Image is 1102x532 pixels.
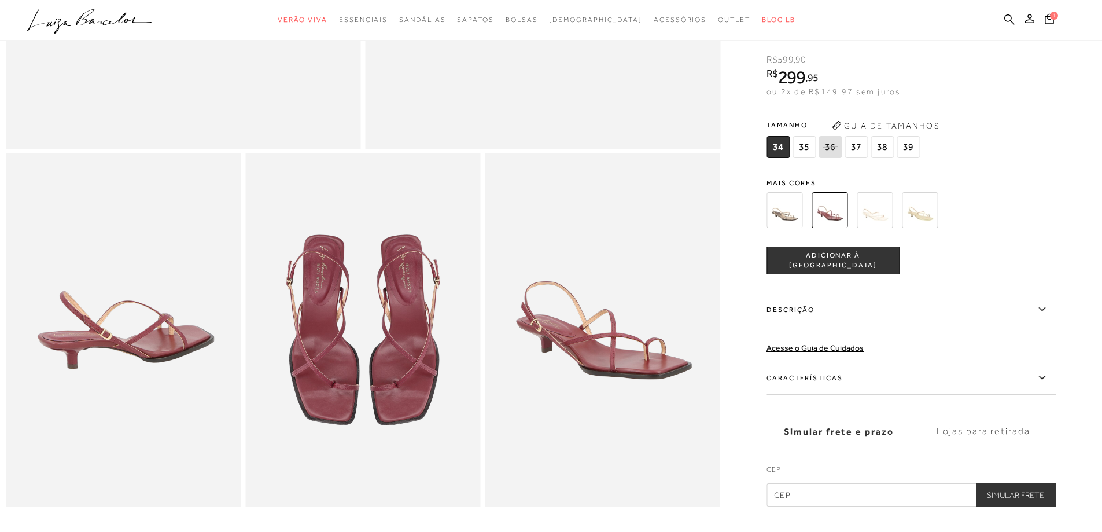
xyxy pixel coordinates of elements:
[278,16,327,24] span: Verão Viva
[766,179,1056,186] span: Mais cores
[766,54,777,65] i: R$
[506,16,538,24] span: Bolsas
[245,153,480,506] img: image
[766,247,900,274] button: ADICIONAR À [GEOGRAPHIC_DATA]
[766,483,1056,507] input: CEP
[793,136,816,158] span: 35
[767,250,899,270] span: ADICIONAR À [GEOGRAPHIC_DATA]
[6,153,241,506] img: image
[457,16,493,24] span: Sapatos
[871,136,894,158] span: 38
[766,136,790,158] span: 34
[808,71,819,83] span: 95
[506,9,538,31] a: categoryNavScreenReaderText
[975,483,1056,507] button: Simular Frete
[1041,13,1057,28] button: 1
[845,136,868,158] span: 37
[1050,12,1058,20] span: 1
[778,67,805,87] span: 299
[777,54,793,65] span: 599
[399,9,445,31] a: categoryNavScreenReaderText
[766,464,1056,480] label: CEP
[857,192,893,228] img: SANDÁLIA DE DEDO COM SALTO BAIXO EM COURO OFF WHITE
[766,87,900,96] span: ou 2x de R$149,97 sem juros
[819,136,842,158] span: 36
[766,343,864,353] a: Acesse o Guia de Cuidados
[766,293,1056,326] label: Descrição
[549,16,642,24] span: [DEMOGRAPHIC_DATA]
[718,9,750,31] a: categoryNavScreenReaderText
[549,9,642,31] a: noSubCategoriesText
[911,416,1056,447] label: Lojas para retirada
[399,16,445,24] span: Sandálias
[795,54,806,65] span: 90
[828,116,943,135] button: Guia de Tamanhos
[812,192,847,228] img: SANDÁLIA DE DEDO COM SALTO BAIXO EM COURO MARSALA
[766,192,802,228] img: SANDÁLIA DE DEDO COM SALTO BAIXO EM COBRA BEGE
[794,54,806,65] i: ,
[766,116,923,134] span: Tamanho
[762,16,795,24] span: BLOG LB
[485,153,720,506] img: image
[897,136,920,158] span: 39
[766,361,1056,395] label: Características
[805,72,819,83] i: ,
[902,192,938,228] img: SANDÁLIA DE DEDO COM SALTO BAIXO EM COURO VERDE ALOE VERA
[654,16,706,24] span: Acessórios
[339,9,388,31] a: categoryNavScreenReaderText
[457,9,493,31] a: categoryNavScreenReaderText
[762,9,795,31] a: BLOG LB
[718,16,750,24] span: Outlet
[766,68,778,79] i: R$
[278,9,327,31] a: categoryNavScreenReaderText
[766,416,911,447] label: Simular frete e prazo
[339,16,388,24] span: Essenciais
[654,9,706,31] a: categoryNavScreenReaderText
